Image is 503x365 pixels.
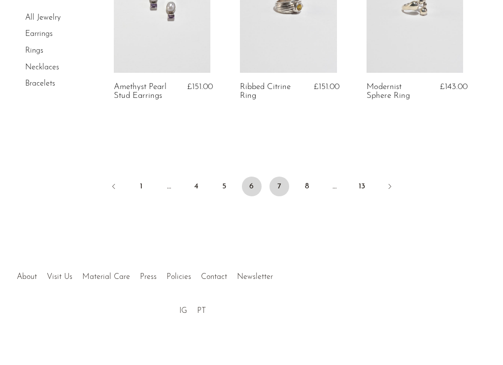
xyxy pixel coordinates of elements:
[201,273,227,281] a: Contact
[82,273,130,281] a: Material Care
[140,273,157,281] a: Press
[114,83,175,101] a: Amethyst Pearl Stud Earrings
[132,177,151,196] a: 1
[17,273,37,281] a: About
[47,273,72,281] a: Visit Us
[25,14,61,22] a: All Jewelry
[240,83,302,101] a: Ribbed Citrine Ring
[25,47,43,55] a: Rings
[367,83,428,101] a: Modernist Sphere Ring
[297,177,317,196] a: 8
[12,265,278,284] ul: Quick links
[187,177,206,196] a: 4
[325,177,344,196] span: …
[25,63,59,71] a: Necklaces
[174,299,211,318] ul: Social Medias
[214,177,234,196] a: 5
[167,273,191,281] a: Policies
[352,177,372,196] a: 13
[25,80,55,88] a: Bracelets
[314,83,339,91] span: £151.00
[159,177,179,196] span: …
[197,307,206,315] a: PT
[179,307,187,315] a: IG
[242,177,262,196] span: 6
[269,177,289,196] a: 7
[237,273,273,281] a: Newsletter
[187,83,213,91] span: £151.00
[104,177,124,198] a: Previous
[380,177,400,198] a: Next
[25,30,53,38] a: Earrings
[440,83,468,91] span: £143.00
